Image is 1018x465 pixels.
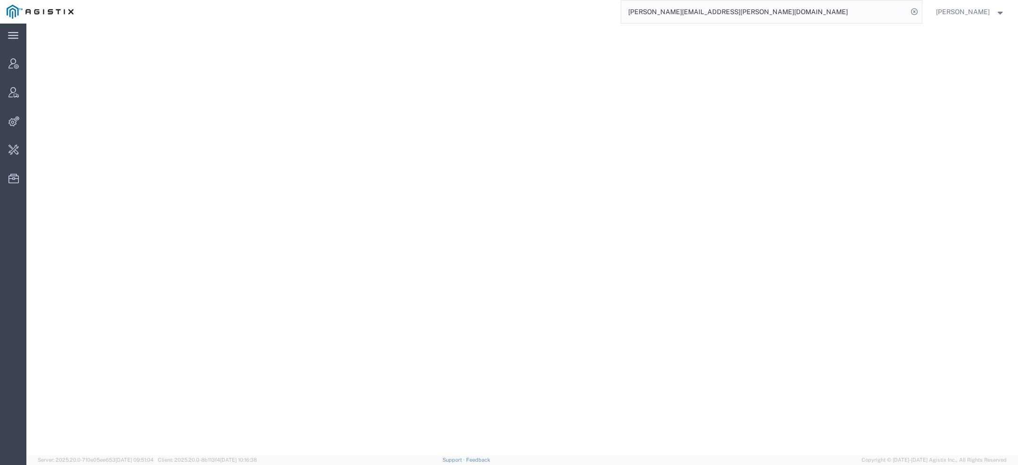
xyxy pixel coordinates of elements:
span: [DATE] 10:16:38 [220,457,257,463]
a: Feedback [466,457,490,463]
span: Server: 2025.20.0-710e05ee653 [38,457,154,463]
span: Client: 2025.20.0-8b113f4 [158,457,257,463]
iframe: FS Legacy Container [26,24,1018,455]
button: [PERSON_NAME] [936,6,1005,17]
img: logo [7,5,74,19]
input: Search for shipment number, reference number [621,0,908,23]
span: [DATE] 09:51:04 [115,457,154,463]
a: Support [443,457,466,463]
span: Copyright © [DATE]-[DATE] Agistix Inc., All Rights Reserved [862,456,1007,464]
span: Kaitlyn Hostetler [936,7,990,17]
